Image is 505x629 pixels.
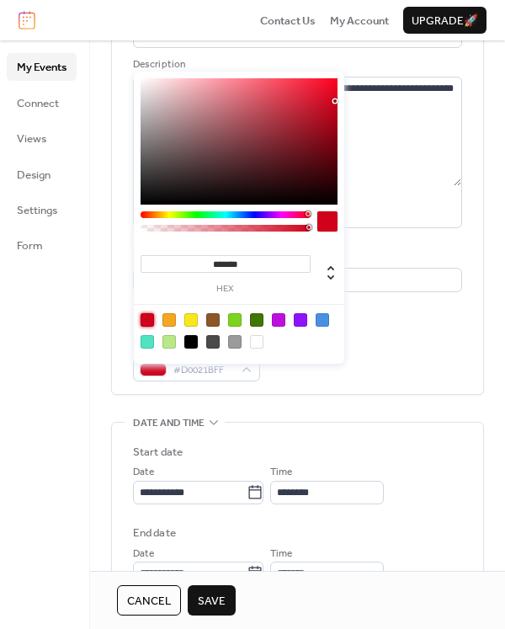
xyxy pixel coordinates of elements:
span: Time [270,464,292,481]
a: My Events [7,53,77,80]
button: Cancel [117,585,181,616]
div: #BD10E0 [272,313,285,327]
div: Start date [133,444,183,461]
div: End date [133,525,176,541]
span: #D0021BFF [173,362,233,379]
span: Date [133,546,154,562]
div: #F8E71C [184,313,198,327]
span: Views [17,131,46,147]
div: #50E3C2 [141,335,154,349]
a: Settings [7,196,77,223]
span: Connect [17,95,59,112]
span: Save [198,593,226,610]
div: Description [133,56,459,73]
span: Time [270,546,292,562]
span: Cancel [127,593,171,610]
span: Upgrade 🚀 [412,13,478,29]
div: #D0021B [141,313,154,327]
span: Settings [17,202,57,219]
a: Connect [7,89,77,116]
div: #FFFFFF [250,335,263,349]
button: Upgrade🚀 [403,7,486,34]
div: #000000 [184,335,198,349]
button: Save [188,585,236,616]
span: My Events [17,59,66,76]
img: logo [19,11,35,29]
div: #8B572A [206,313,220,327]
span: Form [17,237,43,254]
label: hex [141,285,311,294]
div: #4A90E2 [316,313,329,327]
div: #9B9B9B [228,335,242,349]
a: Contact Us [260,12,316,29]
div: #B8E986 [162,335,176,349]
span: Contact Us [260,13,316,29]
div: #F5A623 [162,313,176,327]
span: Design [17,167,50,184]
div: #9013FE [294,313,307,327]
a: Design [7,161,77,188]
a: Form [7,232,77,259]
span: Date [133,464,154,481]
div: #417505 [250,313,263,327]
div: #7ED321 [228,313,242,327]
a: Views [7,125,77,152]
a: My Account [330,12,389,29]
span: My Account [330,13,389,29]
div: #4A4A4A [206,335,220,349]
span: Date and time [133,415,205,432]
